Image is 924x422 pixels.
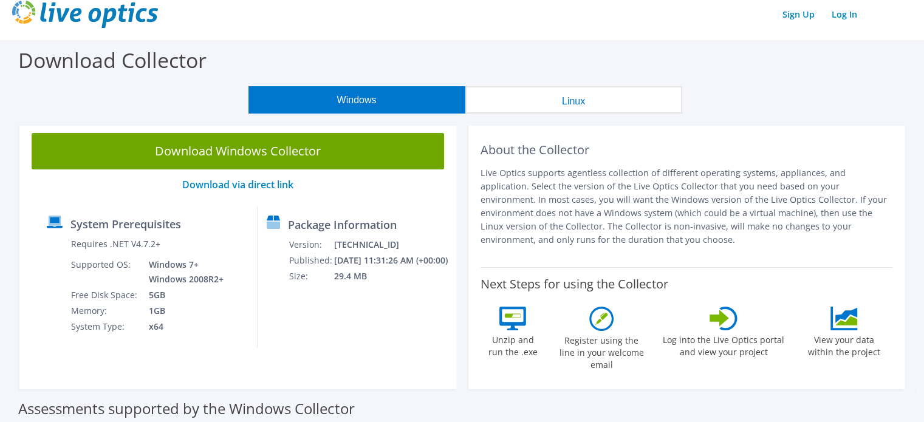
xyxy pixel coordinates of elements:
[32,133,444,169] a: Download Windows Collector
[334,253,450,268] td: [DATE] 11:31:26 AM (+00:00)
[481,277,668,291] label: Next Steps for using the Collector
[481,143,893,157] h2: About the Collector
[12,1,158,28] img: live_optics_svg.svg
[140,303,226,319] td: 1GB
[18,46,207,74] label: Download Collector
[556,331,647,371] label: Register using the line in your welcome email
[140,319,226,335] td: x64
[662,330,785,358] label: Log into the Live Optics portal and view your project
[140,287,226,303] td: 5GB
[288,219,397,231] label: Package Information
[800,330,888,358] label: View your data within the project
[334,237,450,253] td: [TECHNICAL_ID]
[70,218,181,230] label: System Prerequisites
[776,5,821,23] a: Sign Up
[465,86,682,114] button: Linux
[485,330,541,358] label: Unzip and run the .exe
[70,257,140,287] td: Supported OS:
[70,303,140,319] td: Memory:
[70,319,140,335] td: System Type:
[289,237,334,253] td: Version:
[71,238,160,250] label: Requires .NET V4.7.2+
[248,86,465,114] button: Windows
[289,268,334,284] td: Size:
[70,287,140,303] td: Free Disk Space:
[481,166,893,247] p: Live Optics supports agentless collection of different operating systems, appliances, and applica...
[334,268,450,284] td: 29.4 MB
[140,257,226,287] td: Windows 7+ Windows 2008R2+
[182,178,293,191] a: Download via direct link
[18,403,355,415] label: Assessments supported by the Windows Collector
[826,5,863,23] a: Log In
[289,253,334,268] td: Published:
